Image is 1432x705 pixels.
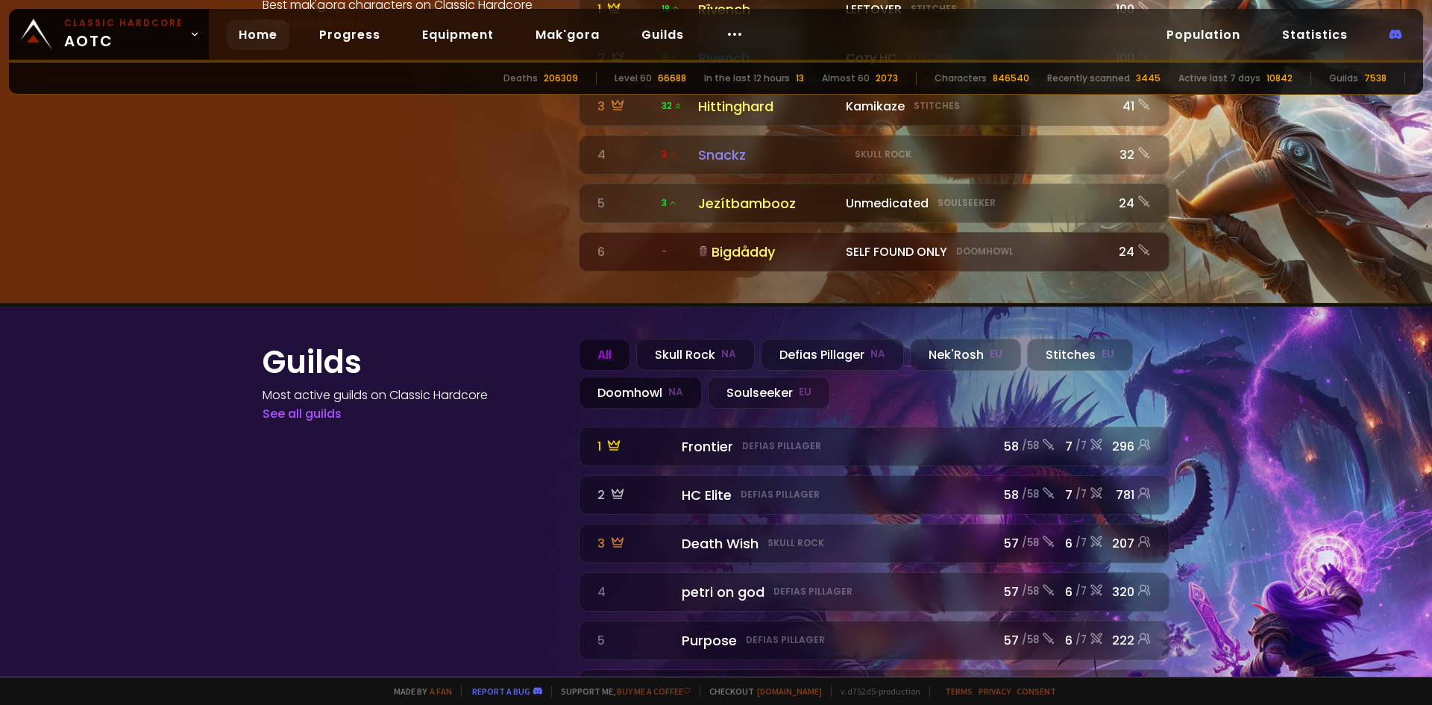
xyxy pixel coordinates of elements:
[615,72,652,85] div: Level 60
[990,347,1002,362] small: EU
[503,72,538,85] div: Deaths
[579,87,1169,126] a: 3 32 HittinghardKamikazeStitches41
[846,194,1103,213] div: Unmedicated
[1178,72,1260,85] div: Active last 7 days
[1155,19,1252,50] a: Population
[579,232,1169,272] a: 6 -BigdåddySELF FOUND ONLYDoomhowl24
[472,686,530,697] a: Report a bug
[662,2,680,16] span: 18
[263,339,561,386] h1: Guilds
[579,184,1169,223] a: 5 3JezítbamboozUnmedicatedSoulseeker24
[945,686,973,697] a: Terms
[579,135,1169,175] a: 4 3 SnackzSkull Rock32
[64,16,183,30] small: Classic Hardcore
[700,686,822,697] span: Checkout
[1017,686,1056,697] a: Consent
[307,19,392,50] a: Progress
[410,19,506,50] a: Equipment
[914,99,960,113] small: Stitches
[597,97,653,116] div: 3
[385,686,452,697] span: Made by
[579,524,1169,563] a: 3 Death WishSkull Rock57 /586/7207
[658,72,686,85] div: 66688
[993,72,1029,85] div: 846540
[721,347,736,362] small: NA
[597,145,653,164] div: 4
[1112,242,1151,261] div: 24
[1027,339,1133,371] div: Stitches
[910,339,1021,371] div: Nek'Rosh
[1112,194,1151,213] div: 24
[831,686,920,697] span: v. d752d5 - production
[855,148,911,161] small: Skull Rock
[662,99,682,113] span: 32
[911,2,957,16] small: Stitches
[579,427,1169,466] a: 1 FrontierDefias Pillager58 /587/7296
[597,242,653,261] div: 6
[579,572,1169,612] a: 4 petri on godDefias Pillager57 /586/7320
[956,245,1014,258] small: Doomhowl
[935,72,987,85] div: Characters
[1270,19,1360,50] a: Statistics
[846,242,1103,261] div: SELF FOUND ONLY
[524,19,612,50] a: Mak'gora
[822,72,870,85] div: Almost 60
[1047,72,1130,85] div: Recently scanned
[227,19,289,50] a: Home
[636,339,755,371] div: Skull Rock
[579,475,1169,515] a: 2 HC EliteDefias Pillager58 /587/7781
[617,686,691,697] a: Buy me a coffee
[662,148,677,161] span: 3
[579,621,1169,660] a: 5 PurposeDefias Pillager57 /586/7222
[662,196,677,210] span: 3
[708,377,830,409] div: Soulseeker
[938,196,996,210] small: Soulseeker
[799,385,811,400] small: EU
[1364,72,1387,85] div: 7538
[704,72,790,85] div: In the last 12 hours
[698,242,837,262] div: Bigdåddy
[698,145,837,165] div: Snackz
[579,377,702,409] div: Doomhowl
[757,686,822,697] a: [DOMAIN_NAME]
[846,97,1103,116] div: Kamikaze
[668,385,683,400] small: NA
[1266,72,1293,85] div: 10842
[876,72,898,85] div: 2073
[551,686,691,697] span: Support me,
[1112,145,1151,164] div: 32
[1112,97,1151,116] div: 41
[1136,72,1161,85] div: 3445
[9,9,209,60] a: Classic HardcoreAOTC
[544,72,578,85] div: 206309
[870,347,885,362] small: NA
[579,339,630,371] div: All
[263,405,342,422] a: See all guilds
[1329,72,1358,85] div: Guilds
[662,245,667,258] span: -
[629,19,696,50] a: Guilds
[64,16,183,52] span: AOTC
[979,686,1011,697] a: Privacy
[263,386,561,404] h4: Most active guilds on Classic Hardcore
[761,339,904,371] div: Defias Pillager
[597,194,653,213] div: 5
[698,193,837,213] div: Jezítbambooz
[1102,347,1114,362] small: EU
[796,72,804,85] div: 13
[430,686,452,697] a: a fan
[698,96,837,116] div: Hittinghard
